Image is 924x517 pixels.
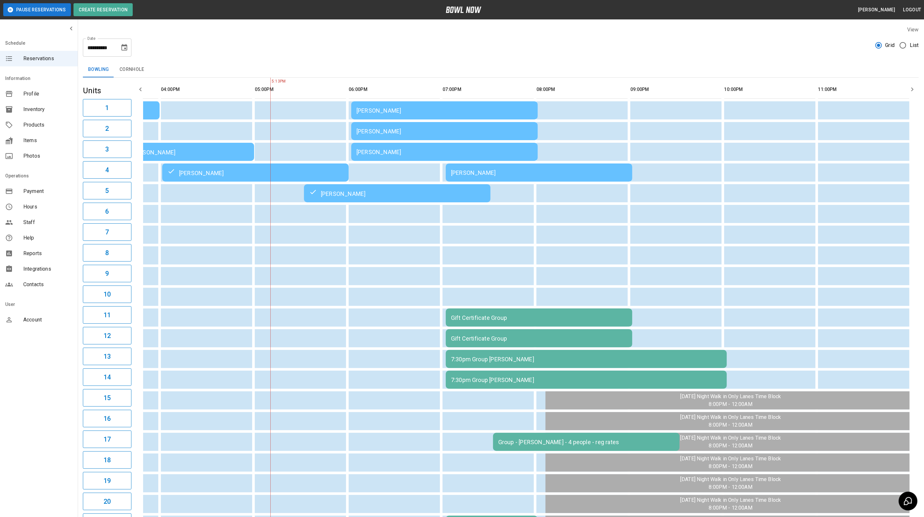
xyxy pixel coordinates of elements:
[3,3,71,16] button: Pause Reservations
[356,107,533,114] div: [PERSON_NAME]
[83,493,131,510] button: 20
[105,123,109,134] h6: 2
[309,189,485,197] div: [PERSON_NAME]
[83,62,114,77] button: Bowling
[105,144,109,154] h6: 3
[83,327,131,344] button: 12
[901,4,924,16] button: Logout
[105,165,109,175] h6: 4
[23,316,73,324] span: Account
[83,306,131,324] button: 11
[83,348,131,365] button: 13
[83,203,131,220] button: 6
[498,439,674,445] div: Group - [PERSON_NAME] - 4 people - reg rates
[23,152,73,160] span: Photos
[83,99,131,117] button: 1
[23,219,73,226] span: Staff
[83,389,131,407] button: 15
[83,182,131,199] button: 5
[23,281,73,288] span: Contacts
[356,149,533,155] div: [PERSON_NAME]
[105,103,109,113] h6: 1
[83,140,131,158] button: 3
[104,455,111,465] h6: 18
[83,265,131,282] button: 9
[23,55,73,62] span: Reservations
[104,496,111,507] h6: 20
[104,289,111,299] h6: 10
[83,161,131,179] button: 4
[451,335,627,342] div: Gift Certificate Group
[167,169,344,176] div: [PERSON_NAME]
[83,410,131,427] button: 16
[23,121,73,129] span: Products
[104,413,111,424] h6: 16
[118,41,131,54] button: Choose date, selected date is Aug 16, 2025
[83,244,131,262] button: 8
[451,169,627,176] div: [PERSON_NAME]
[104,476,111,486] h6: 19
[104,372,111,382] h6: 14
[83,62,919,77] div: inventory tabs
[356,128,533,135] div: [PERSON_NAME]
[105,268,109,279] h6: 9
[105,248,109,258] h6: 8
[104,393,111,403] h6: 15
[446,6,481,13] img: logo
[23,234,73,242] span: Help
[104,434,111,444] h6: 17
[907,27,919,33] label: View
[114,62,149,77] button: Cornhole
[83,431,131,448] button: 17
[83,120,131,137] button: 2
[73,3,133,16] button: Create Reservation
[83,472,131,489] button: 19
[451,356,722,363] div: 7:30pm Group [PERSON_NAME]
[83,223,131,241] button: 7
[910,41,919,49] span: List
[105,185,109,196] h6: 5
[451,377,722,383] div: 7:30pm Group [PERSON_NAME]
[105,227,109,237] h6: 7
[23,250,73,257] span: Reports
[855,4,898,16] button: [PERSON_NAME]
[105,206,109,217] h6: 6
[73,148,249,156] div: [PERSON_NAME] [PERSON_NAME]
[23,90,73,98] span: Profile
[23,106,73,113] span: Inventory
[451,314,627,321] div: Gift Certificate Group
[83,451,131,469] button: 18
[885,41,895,49] span: Grid
[23,187,73,195] span: Payment
[270,78,272,85] span: 5:13PM
[104,331,111,341] h6: 12
[83,85,131,96] h5: Units
[83,368,131,386] button: 14
[104,310,111,320] h6: 11
[23,137,73,144] span: Items
[83,286,131,303] button: 10
[23,265,73,273] span: Integrations
[23,203,73,211] span: Hours
[104,351,111,362] h6: 13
